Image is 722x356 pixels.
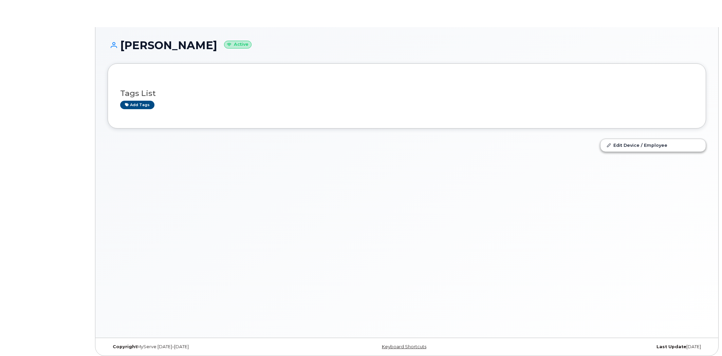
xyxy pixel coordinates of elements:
small: Active [224,41,252,48]
strong: Last Update [656,344,686,349]
a: Add tags [120,101,154,109]
div: MyServe [DATE]–[DATE] [108,344,307,350]
a: Keyboard Shortcuts [382,344,426,349]
a: Edit Device / Employee [600,139,706,151]
div: [DATE] [506,344,706,350]
h3: Tags List [120,89,693,98]
strong: Copyright [113,344,137,349]
h1: [PERSON_NAME] [108,39,706,51]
